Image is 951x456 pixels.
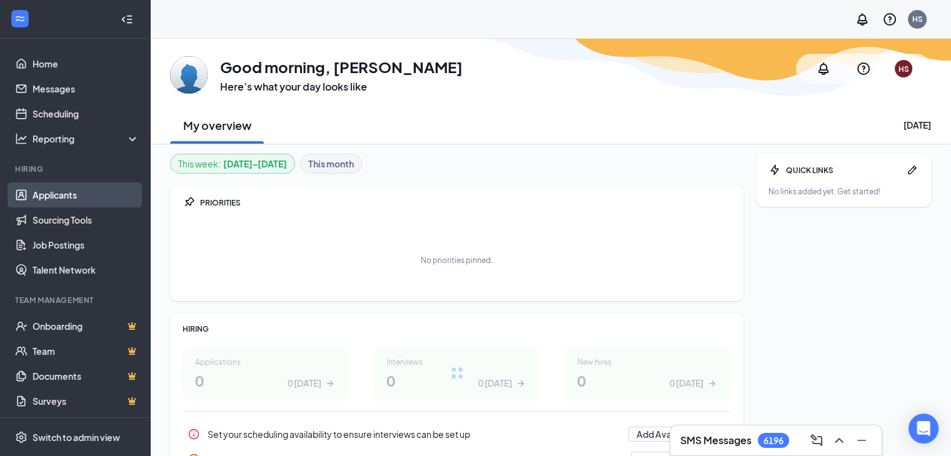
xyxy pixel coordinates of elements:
[121,13,133,26] svg: Collapse
[200,197,731,208] div: PRIORITIES
[903,119,931,131] div: [DATE]
[829,430,849,450] button: ChevronUp
[816,61,831,76] svg: Notifications
[763,435,783,446] div: 6196
[809,433,824,448] svg: ComposeMessage
[33,364,139,389] a: DocumentsCrown
[912,14,923,24] div: HS
[421,255,493,265] div: No priorities pinned.
[208,428,621,440] div: Set your scheduling availability to ensure interviews can be set up
[854,433,869,448] svg: Minimize
[33,314,139,339] a: OnboardingCrown
[768,164,781,176] svg: Bolt
[855,12,870,27] svg: Notifications
[852,430,872,450] button: Minimize
[33,182,139,207] a: Applicants
[183,117,251,133] h2: My overview
[15,164,137,174] div: Hiring
[170,56,208,94] img: Heather Shockley
[33,431,120,444] div: Switch to admin view
[188,428,200,440] svg: Info
[33,76,139,101] a: Messages
[33,207,139,232] a: Sourcing Tools
[33,132,140,145] div: Reporting
[183,422,731,447] a: InfoSet your scheduling availability to ensure interviews can be set upAdd AvailabilityPin
[786,165,901,176] div: QUICK LINKS
[856,61,871,76] svg: QuestionInfo
[882,12,897,27] svg: QuestionInfo
[308,157,354,171] b: This month
[832,433,847,448] svg: ChevronUp
[183,324,731,334] div: HIRING
[906,164,918,176] svg: Pen
[220,80,463,94] h3: Here’s what your day looks like
[33,51,139,76] a: Home
[33,389,139,414] a: SurveysCrown
[898,64,909,74] div: HS
[628,427,708,442] button: Add Availability
[183,422,731,447] div: Set your scheduling availability to ensure interviews can be set up
[33,339,139,364] a: TeamCrown
[15,295,137,305] div: Team Management
[768,186,918,197] div: No links added yet. Get started!
[807,430,827,450] button: ComposeMessage
[680,434,752,447] h3: SMS Messages
[220,56,463,77] h1: Good morning, [PERSON_NAME]
[33,257,139,282] a: Talent Network
[15,431,28,444] svg: Settings
[178,157,287,171] div: This week :
[183,196,195,209] svg: Pin
[223,157,287,171] b: [DATE] - [DATE]
[15,132,28,145] svg: Analysis
[14,12,26,25] svg: WorkstreamLogo
[908,414,938,444] div: Open Intercom Messenger
[33,101,139,126] a: Scheduling
[33,232,139,257] a: Job Postings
